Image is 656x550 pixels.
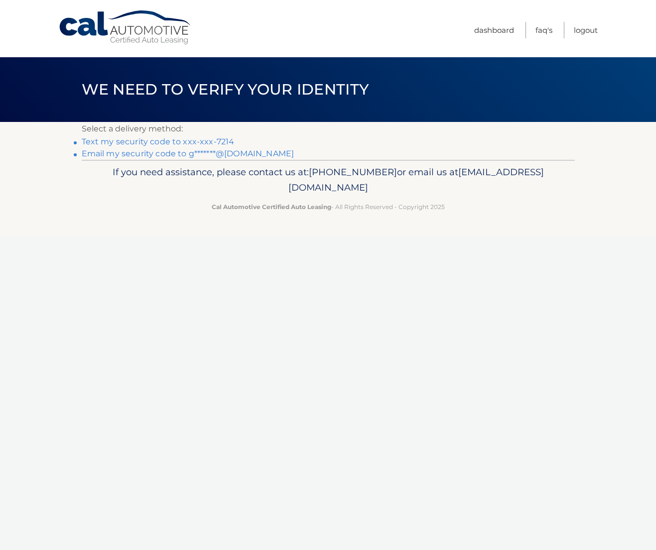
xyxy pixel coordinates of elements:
[82,80,369,99] span: We need to verify your identity
[309,166,397,178] span: [PHONE_NUMBER]
[88,164,568,196] p: If you need assistance, please contact us at: or email us at
[474,22,514,38] a: Dashboard
[535,22,552,38] a: FAQ's
[82,137,235,146] a: Text my security code to xxx-xxx-7214
[88,202,568,212] p: - All Rights Reserved - Copyright 2025
[82,122,575,136] p: Select a delivery method:
[58,10,193,45] a: Cal Automotive
[82,149,294,158] a: Email my security code to g*******@[DOMAIN_NAME]
[574,22,598,38] a: Logout
[212,203,331,211] strong: Cal Automotive Certified Auto Leasing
